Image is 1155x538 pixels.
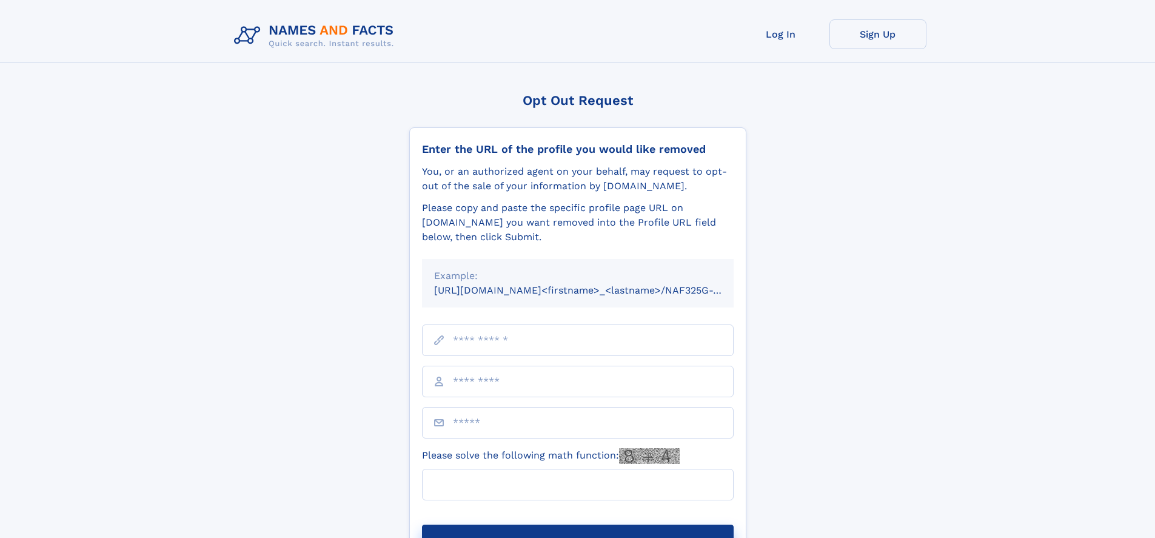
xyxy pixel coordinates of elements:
[829,19,926,49] a: Sign Up
[434,269,721,283] div: Example:
[422,201,734,244] div: Please copy and paste the specific profile page URL on [DOMAIN_NAME] you want removed into the Pr...
[422,143,734,156] div: Enter the URL of the profile you would like removed
[422,164,734,193] div: You, or an authorized agent on your behalf, may request to opt-out of the sale of your informatio...
[732,19,829,49] a: Log In
[229,19,404,52] img: Logo Names and Facts
[409,93,746,108] div: Opt Out Request
[434,284,757,296] small: [URL][DOMAIN_NAME]<firstname>_<lastname>/NAF325G-xxxxxxxx
[422,448,680,464] label: Please solve the following math function:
